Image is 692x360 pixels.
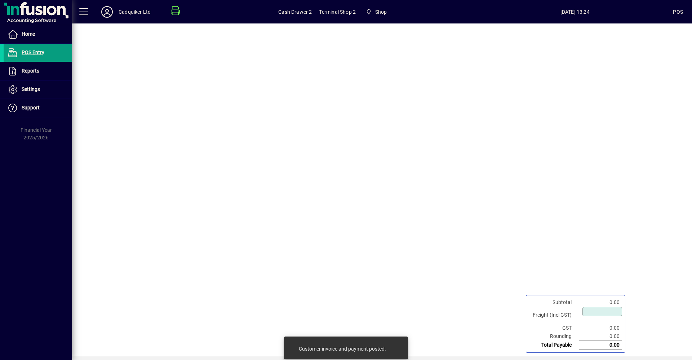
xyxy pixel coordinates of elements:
span: Cash Drawer 2 [278,6,312,18]
span: Shop [363,5,390,18]
td: Total Payable [529,341,579,350]
a: Reports [4,62,72,80]
a: Home [4,25,72,43]
a: Support [4,99,72,117]
span: Home [22,31,35,37]
td: Rounding [529,332,579,341]
span: Settings [22,86,40,92]
td: 0.00 [579,341,622,350]
span: Terminal Shop 2 [319,6,356,18]
td: Subtotal [529,298,579,307]
div: Cadquiker Ltd [119,6,151,18]
td: 0.00 [579,298,622,307]
td: 0.00 [579,324,622,332]
span: [DATE] 13:24 [477,6,673,18]
td: GST [529,324,579,332]
span: Reports [22,68,39,74]
a: Settings [4,81,72,99]
div: POS [673,6,683,18]
span: POS Entry [22,49,44,55]
td: 0.00 [579,332,622,341]
span: Support [22,105,40,110]
td: Freight (Incl GST) [529,307,579,324]
button: Profile [96,5,119,18]
div: Customer invoice and payment posted. [299,345,386,352]
span: Shop [375,6,387,18]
